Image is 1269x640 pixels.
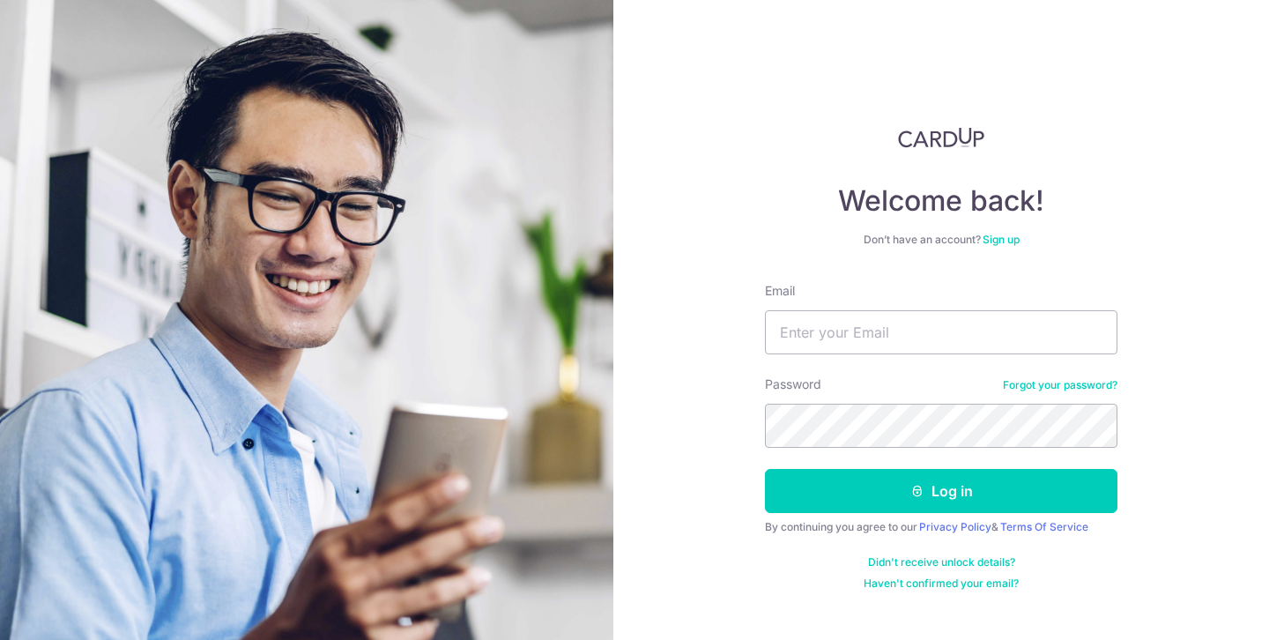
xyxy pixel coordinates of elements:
[864,577,1019,591] a: Haven't confirmed your email?
[1003,378,1117,392] a: Forgot your password?
[919,520,991,533] a: Privacy Policy
[765,310,1117,354] input: Enter your Email
[1000,520,1088,533] a: Terms Of Service
[765,233,1117,247] div: Don’t have an account?
[983,233,1020,246] a: Sign up
[868,555,1015,569] a: Didn't receive unlock details?
[765,282,795,300] label: Email
[898,127,984,148] img: CardUp Logo
[765,376,821,393] label: Password
[765,520,1117,534] div: By continuing you agree to our &
[765,469,1117,513] button: Log in
[765,183,1117,219] h4: Welcome back!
